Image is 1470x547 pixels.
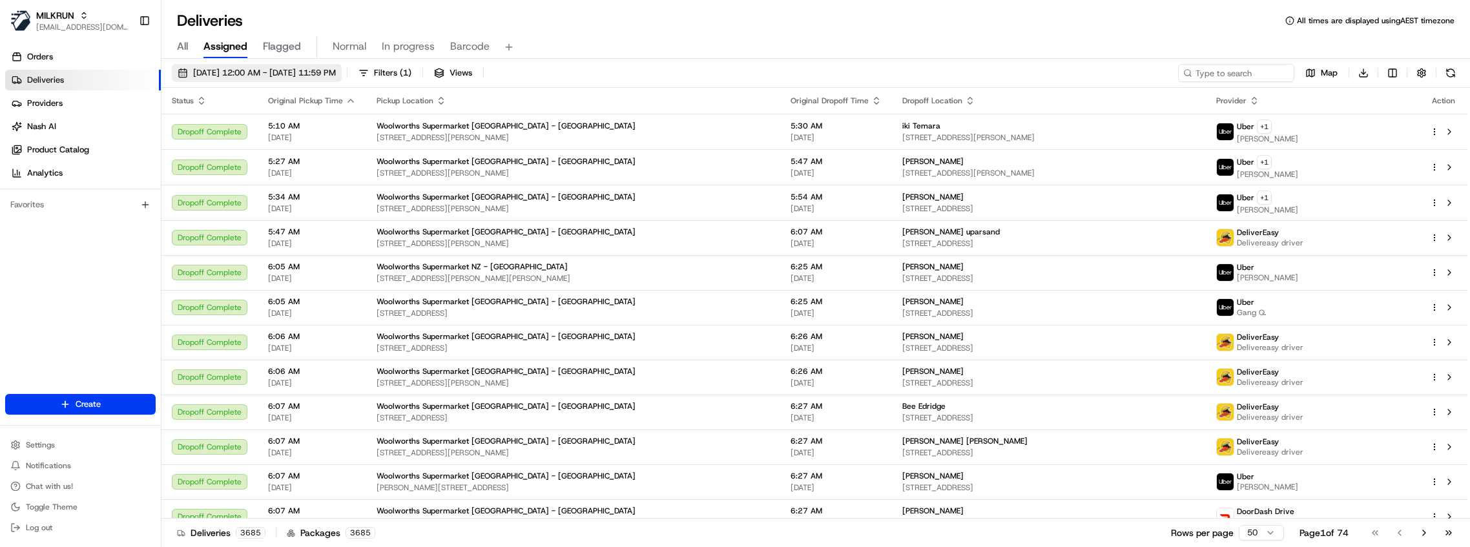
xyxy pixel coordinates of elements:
[1217,334,1234,351] img: delivereasy_logo.png
[791,413,882,423] span: [DATE]
[377,401,636,411] span: Woolworths Supermarket [GEOGRAPHIC_DATA] - [GEOGRAPHIC_DATA]
[27,144,89,156] span: Product Catalog
[377,331,636,342] span: Woolworths Supermarket [GEOGRAPHIC_DATA] - [GEOGRAPHIC_DATA]
[377,296,636,307] span: Woolworths Supermarket [GEOGRAPHIC_DATA] - [GEOGRAPHIC_DATA]
[177,526,265,539] div: Deliveries
[268,132,356,143] span: [DATE]
[26,481,73,491] span: Chat with us!
[902,238,1196,249] span: [STREET_ADDRESS]
[172,64,342,82] button: [DATE] 12:00 AM - [DATE] 11:59 PM
[791,227,882,237] span: 6:07 AM
[1237,134,1298,144] span: [PERSON_NAME]
[791,192,882,202] span: 5:54 AM
[1217,229,1234,246] img: delivereasy_logo.png
[1237,377,1303,387] span: Delivereasy driver
[377,436,636,446] span: Woolworths Supermarket [GEOGRAPHIC_DATA] - [GEOGRAPHIC_DATA]
[193,67,336,79] span: [DATE] 12:00 AM - [DATE] 11:59 PM
[1442,64,1460,82] button: Refresh
[1217,439,1234,455] img: delivereasy_logo.png
[1217,508,1234,525] img: doordash_logo_v2.png
[5,116,161,137] a: Nash AI
[1237,157,1254,167] span: Uber
[177,10,243,31] h1: Deliveries
[791,378,882,388] span: [DATE]
[26,440,55,450] span: Settings
[1237,227,1279,238] span: DeliverEasy
[346,527,375,539] div: 3685
[268,121,356,131] span: 5:10 AM
[172,96,194,106] span: Status
[1237,342,1303,353] span: Delivereasy driver
[1217,369,1234,386] img: delivereasy_logo.png
[791,517,882,528] span: [DATE]
[377,413,770,423] span: [STREET_ADDRESS]
[1237,169,1298,180] span: [PERSON_NAME]
[26,460,71,471] span: Notifications
[902,156,964,167] span: [PERSON_NAME]
[268,227,356,237] span: 5:47 AM
[27,167,63,179] span: Analytics
[10,10,31,31] img: MILKRUN
[5,457,156,475] button: Notifications
[27,74,64,86] span: Deliveries
[1237,482,1298,492] span: [PERSON_NAME]
[902,517,1196,528] span: [STREET_ADDRESS]
[1237,238,1303,248] span: Delivereasy driver
[428,64,478,82] button: Views
[377,378,770,388] span: [STREET_ADDRESS][PERSON_NAME]
[1237,273,1298,283] span: [PERSON_NAME]
[268,517,356,528] span: [DATE]
[5,163,161,183] a: Analytics
[377,132,770,143] span: [STREET_ADDRESS][PERSON_NAME]
[5,5,134,36] button: MILKRUNMILKRUN[EMAIL_ADDRESS][DOMAIN_NAME]
[1216,96,1247,106] span: Provider
[268,436,356,446] span: 6:07 AM
[268,273,356,284] span: [DATE]
[791,343,882,353] span: [DATE]
[268,96,343,106] span: Original Pickup Time
[268,168,356,178] span: [DATE]
[268,506,356,516] span: 6:07 AM
[791,482,882,493] span: [DATE]
[26,502,78,512] span: Toggle Theme
[268,262,356,272] span: 6:05 AM
[791,366,882,377] span: 6:26 AM
[791,203,882,214] span: [DATE]
[377,121,636,131] span: Woolworths Supermarket [GEOGRAPHIC_DATA] - [GEOGRAPHIC_DATA]
[5,139,161,160] a: Product Catalog
[36,22,129,32] span: [EMAIL_ADDRESS][DOMAIN_NAME]
[450,67,472,79] span: Views
[902,273,1196,284] span: [STREET_ADDRESS]
[377,506,636,516] span: Woolworths Supermarket [GEOGRAPHIC_DATA] - [GEOGRAPHIC_DATA]
[27,98,63,109] span: Providers
[902,192,964,202] span: [PERSON_NAME]
[791,121,882,131] span: 5:30 AM
[268,401,356,411] span: 6:07 AM
[268,192,356,202] span: 5:34 AM
[377,273,770,284] span: [STREET_ADDRESS][PERSON_NAME][PERSON_NAME]
[377,156,636,167] span: Woolworths Supermarket [GEOGRAPHIC_DATA] - [GEOGRAPHIC_DATA]
[791,156,882,167] span: 5:47 AM
[268,482,356,493] span: [DATE]
[1237,517,1298,527] span: [PERSON_NAME]
[1178,64,1294,82] input: Type to search
[5,46,161,67] a: Orders
[377,308,770,318] span: [STREET_ADDRESS]
[1237,437,1279,447] span: DeliverEasy
[268,471,356,481] span: 6:07 AM
[1237,205,1298,215] span: [PERSON_NAME]
[1237,192,1254,203] span: Uber
[263,39,301,54] span: Flagged
[1237,297,1254,307] span: Uber
[791,238,882,249] span: [DATE]
[382,39,435,54] span: In progress
[791,96,869,106] span: Original Dropoff Time
[1217,404,1234,420] img: delivereasy_logo.png
[377,192,636,202] span: Woolworths Supermarket [GEOGRAPHIC_DATA] - [GEOGRAPHIC_DATA]
[902,448,1196,458] span: [STREET_ADDRESS]
[1237,367,1279,377] span: DeliverEasy
[902,203,1196,214] span: [STREET_ADDRESS]
[791,308,882,318] span: [DATE]
[377,96,433,106] span: Pickup Location
[902,366,964,377] span: [PERSON_NAME]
